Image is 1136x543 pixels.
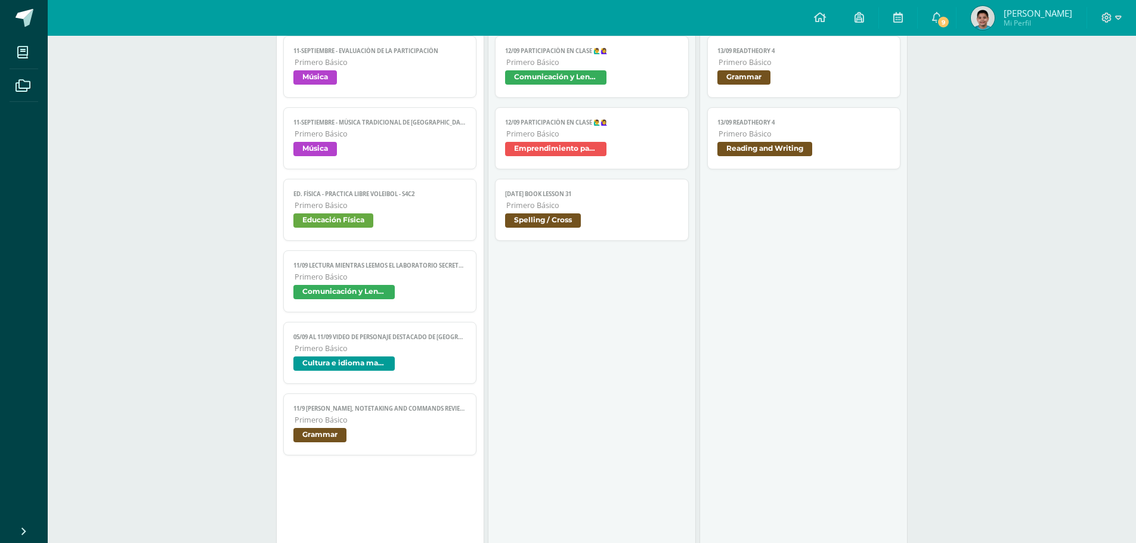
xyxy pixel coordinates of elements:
[506,129,679,139] span: Primero Básico
[506,200,679,210] span: Primero Básico
[293,428,346,442] span: Grammar
[505,70,606,85] span: Comunicación y Lenguaje
[293,333,467,341] span: 05/09 al 11/09 Video de personaje destacado de [GEOGRAPHIC_DATA].
[495,36,689,98] a: 12/09 Participación en clase 🙋‍♂️🙋‍♀️Primero BásicoComunicación y Lenguaje
[295,343,467,353] span: Primero Básico
[283,179,477,241] a: Ed. Física - PRACTICA LIBRE Voleibol - S4C2Primero BásicoEducación Física
[283,322,477,384] a: 05/09 al 11/09 Video de personaje destacado de [GEOGRAPHIC_DATA].Primero BásicoCultura e idioma maya
[293,213,373,228] span: Educación Física
[293,262,467,269] span: 11/09 LECTURA Mientras leemos El laboratorio secreto págs. 16-17
[505,213,581,228] span: Spelling / Cross
[293,285,395,299] span: Comunicación y Lenguaje
[707,107,901,169] a: 13/09 ReadTheory 4Primero BásicoReading and Writing
[1004,18,1072,28] span: Mi Perfil
[283,107,477,169] a: 11-septiembre - Música tradicional de [GEOGRAPHIC_DATA]Primero BásicoMúsica
[1004,7,1072,19] span: [PERSON_NAME]
[707,36,901,98] a: 13/09 ReadTheory 4Primero BásicoGrammar
[505,142,606,156] span: Emprendimiento para la productividad
[717,142,812,156] span: Reading and Writing
[283,393,477,455] a: 11/9 [PERSON_NAME], notetaking and commands review , escape room note in the notebookPrimero Bási...
[505,47,679,55] span: 12/09 Participación en clase 🙋‍♂️🙋‍♀️
[495,179,689,241] a: [DATE] Book Lesson 31Primero BásicoSpelling / Cross
[293,142,337,156] span: Música
[293,356,395,371] span: Cultura e idioma maya
[937,15,950,29] span: 9
[717,47,891,55] span: 13/09 ReadTheory 4
[295,415,467,425] span: Primero Básico
[295,129,467,139] span: Primero Básico
[717,119,891,126] span: 13/09 ReadTheory 4
[283,250,477,312] a: 11/09 LECTURA Mientras leemos El laboratorio secreto págs. 16-17Primero BásicoComunicación y Leng...
[505,119,679,126] span: 12/09 Participación en clase 🙋‍♂️🙋‍♀️
[293,119,467,126] span: 11-septiembre - Música tradicional de [GEOGRAPHIC_DATA]
[283,36,477,98] a: 11-septiembre - Evaluación de la participaciónPrimero BásicoMúsica
[295,200,467,210] span: Primero Básico
[506,57,679,67] span: Primero Básico
[495,107,689,169] a: 12/09 Participación en clase 🙋‍♂️🙋‍♀️Primero BásicoEmprendimiento para la productividad
[295,57,467,67] span: Primero Básico
[719,57,891,67] span: Primero Básico
[293,70,337,85] span: Música
[717,70,770,85] span: Grammar
[505,190,679,198] span: [DATE] Book Lesson 31
[719,129,891,139] span: Primero Básico
[293,405,467,412] span: 11/9 [PERSON_NAME], notetaking and commands review , escape room note in the notebook
[293,47,467,55] span: 11-septiembre - Evaluación de la participación
[295,272,467,282] span: Primero Básico
[293,190,467,198] span: Ed. Física - PRACTICA LIBRE Voleibol - S4C2
[971,6,995,30] img: aa1facf1aff86faba5ca465acb65a1b2.png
